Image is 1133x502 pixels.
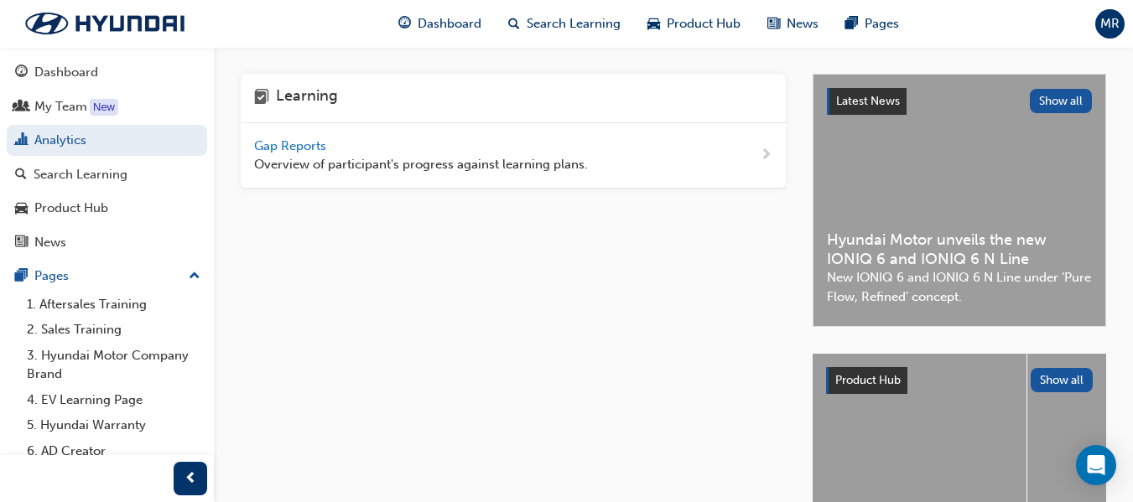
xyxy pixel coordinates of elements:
[1100,14,1120,34] span: MR
[7,261,207,292] button: Pages
[20,387,207,413] a: 4. EV Learning Page
[34,165,127,184] div: Search Learning
[7,54,207,261] button: DashboardMy TeamAnalyticsSearch LearningProduct HubNews
[826,367,1093,394] a: Product HubShow all
[254,155,588,174] span: Overview of participant's progress against learning plans.
[1031,368,1094,392] button: Show all
[398,13,411,34] span: guage-icon
[90,99,118,116] div: Tooltip anchor
[15,65,28,80] span: guage-icon
[185,468,197,489] span: prev-icon
[787,14,819,34] span: News
[8,6,201,41] img: Trak
[508,13,520,34] span: search-icon
[20,317,207,343] a: 2. Sales Training
[827,268,1092,306] span: New IONIQ 6 and IONIQ 6 N Line under ‘Pure Flow, Refined’ concept.
[767,13,780,34] span: news-icon
[813,74,1106,327] a: Latest NewsShow allHyundai Motor unveils the new IONIQ 6 and IONIQ 6 N LineNew IONIQ 6 and IONIQ ...
[20,438,207,464] a: 6. AD Creator
[7,159,207,190] a: Search Learning
[7,125,207,156] a: Analytics
[15,235,28,251] span: news-icon
[189,266,200,287] span: up-icon
[1030,89,1093,113] button: Show all
[760,145,772,166] span: next-icon
[418,14,481,34] span: Dashboard
[34,267,69,286] div: Pages
[754,7,832,41] a: news-iconNews
[20,343,207,387] a: 3. Hyundai Motor Company Brand
[20,292,207,318] a: 1. Aftersales Training
[647,13,660,34] span: car-icon
[845,13,858,34] span: pages-icon
[7,227,207,258] a: News
[1095,9,1125,39] button: MR
[254,138,330,153] span: Gap Reports
[15,100,28,115] span: people-icon
[7,193,207,224] a: Product Hub
[15,133,28,148] span: chart-icon
[15,201,28,216] span: car-icon
[385,7,495,41] a: guage-iconDashboard
[634,7,754,41] a: car-iconProduct Hub
[34,97,87,116] div: My Team
[1076,445,1116,485] div: Open Intercom Messenger
[241,123,786,189] a: Gap Reports Overview of participant's progress against learning plans.next-icon
[34,233,66,252] div: News
[34,63,98,82] div: Dashboard
[7,57,207,88] a: Dashboard
[832,7,912,41] a: pages-iconPages
[34,199,108,218] div: Product Hub
[835,373,901,387] span: Product Hub
[667,14,741,34] span: Product Hub
[865,14,899,34] span: Pages
[276,87,338,109] h4: Learning
[254,87,269,109] span: learning-icon
[827,88,1092,115] a: Latest NewsShow all
[20,412,207,438] a: 5. Hyundai Warranty
[827,230,1092,268] span: Hyundai Motor unveils the new IONIQ 6 and IONIQ 6 N Line
[495,7,634,41] a: search-iconSearch Learning
[15,168,27,183] span: search-icon
[836,94,900,108] span: Latest News
[527,14,621,34] span: Search Learning
[7,91,207,122] a: My Team
[15,269,28,284] span: pages-icon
